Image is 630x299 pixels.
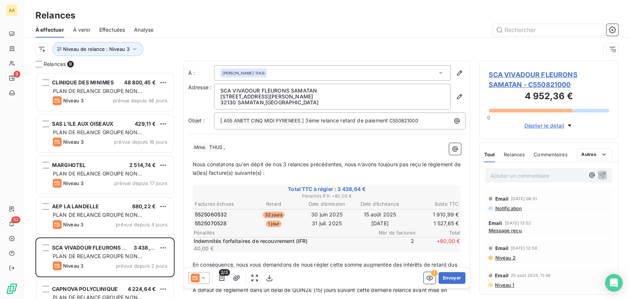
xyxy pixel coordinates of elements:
[67,61,74,67] span: 9
[113,98,168,104] span: prévue depuis 46 jours
[194,185,460,193] span: Total TTC à régler : 3 438,64 €
[524,122,564,129] span: Déplier le détail
[63,139,83,145] span: Niveau 3
[301,219,353,227] td: 31 juil. 2025
[605,274,623,292] div: Open Intercom Messenger
[52,79,114,86] span: CLINIQUE DES MINIMES
[116,222,168,227] span: prévue depuis 4 jours
[195,220,227,227] span: 5525070528
[208,143,223,152] span: THUS
[495,196,509,202] span: Email
[266,220,282,227] span: 1 jour
[263,212,285,218] span: 32 jours
[576,149,612,160] button: Autres
[63,98,83,104] span: Niveau 3
[194,230,372,236] span: Pénalités
[130,162,156,168] span: 2 514,74 €
[63,46,130,52] span: Niveau de relance : Niveau 3
[132,203,156,209] span: 880,22 €
[53,253,142,267] span: PLAN DE RELANCE GROUPE NON AUTOMATIQUE
[493,24,603,36] input: Rechercher
[14,71,20,77] span: 9
[522,121,575,130] button: Déplier le détail
[63,263,83,269] span: Niveau 3
[134,26,154,34] span: Analyse
[114,180,168,186] span: prévue depuis 17 jours
[53,129,142,143] span: PLAN DE RELANCE GROUPE NON AUTOMATIQUE
[11,216,20,223] span: 52
[219,269,230,276] span: 2/3
[301,200,353,208] th: Date d’émission
[52,203,99,209] span: AEP LA LANDELLE
[495,245,509,251] span: Email
[53,88,142,101] span: PLAN DE RELANCE GROUPE NON AUTOMATIQUE
[99,26,125,34] span: Effectuées
[354,211,406,219] td: 15 août 2025
[52,244,148,251] span: SCA VIVADOUR FLEURONS SAMATAN
[134,244,162,251] span: 3 438,64 €
[35,9,75,22] h3: Relances
[371,230,416,236] span: Nbr de factures
[388,117,419,125] span: C550821000
[194,237,369,245] p: Indemnités forfaitaires de recouvrement (IFR)
[116,263,168,269] span: prévue depuis 2 jours
[52,286,118,292] span: CAPNOVA POLYCLINIQUE
[248,200,300,208] th: Retard
[220,117,222,124] span: [
[193,161,462,176] span: Nous constatons qu’en dépit de nos 3 relances précédentes, nous n’avons toujours pas reçu le règl...
[495,272,509,278] span: Email
[484,152,495,157] span: Tout
[407,200,459,208] th: Solde TTC
[6,4,18,16] div: AA
[52,42,143,56] button: Niveau de relance : Niveau 3
[194,193,460,199] span: Pénalités IFR : + 80,00 €
[511,246,537,250] span: [DATE] 12:59
[35,72,175,299] div: grid
[44,60,66,68] span: Relances
[35,26,64,34] span: À effectuer
[488,227,522,233] span: Message reçu
[354,200,406,208] th: Date d’échéance
[220,100,445,105] p: 32130 SAMATAN , [GEOGRAPHIC_DATA]
[188,117,205,124] span: Objet :
[370,237,414,252] span: 2
[220,94,445,100] p: [STREET_ADDRESS][PERSON_NAME]
[114,139,168,145] span: prévue depuis 18 jours
[488,70,609,90] span: SCA VIVADOUR FLEURONS SAMATAN - C550821000
[438,272,465,284] button: Envoyer
[223,117,302,125] span: A55 ANETT CINQ MIDI PYRENEES
[6,283,18,295] img: Logo LeanPay
[494,255,515,261] span: Niveau 2
[224,144,225,150] span: ,
[534,152,568,157] span: Commentaires
[494,282,514,288] span: Niveau 1
[302,117,388,124] span: ] 3ème relance retard de paiement
[487,115,490,121] span: 0
[301,211,353,219] td: 30 juin 2025
[354,219,406,227] td: [DATE]
[63,222,83,227] span: Niveau 3
[124,79,156,86] span: 48 800,45 €
[188,69,214,77] label: À :
[511,273,551,278] span: 25 août 2025, 11:46
[416,237,460,252] span: + 80,00 €
[407,211,459,219] td: 1 910,99 €
[53,170,142,184] span: PLAN DE RELANCE GROUPE NON AUTOMATIQUE
[488,220,502,226] span: Email
[488,90,609,104] h3: 4 952,36 €
[220,88,445,94] p: SCA VIVADOUR FLEURONS SAMATAN
[188,84,211,90] span: Adresse :
[505,221,531,225] span: [DATE] 13:52
[494,205,522,211] span: Notification
[73,26,90,34] span: À venir
[63,180,83,186] span: Niveau 3
[504,152,525,157] span: Relances
[194,245,369,252] p: 40,00 €
[135,121,156,127] span: 429,11 €
[416,230,460,236] span: Total
[194,200,247,208] th: Factures échues
[193,261,459,276] span: En conséquence, nous vous demandons de nous régler cette somme augmentée des intérêts de retard d...
[52,162,86,168] span: MARGHOTEL
[53,212,142,225] span: PLAN DE RELANCE GROUPE NON AUTOMATIQUE
[223,70,265,76] span: [PERSON_NAME] THUS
